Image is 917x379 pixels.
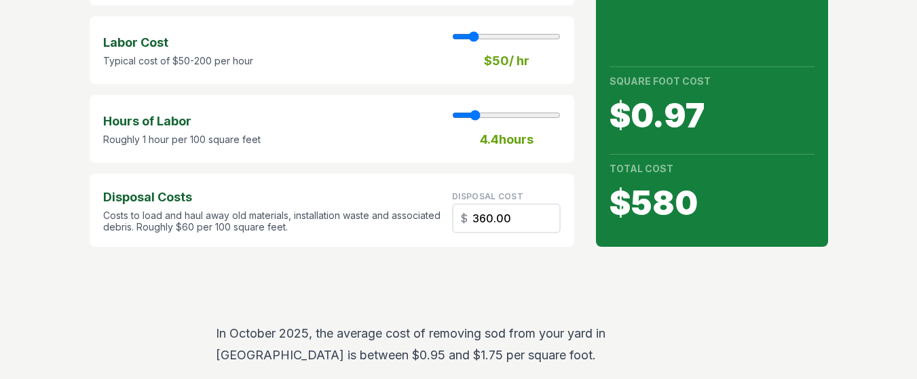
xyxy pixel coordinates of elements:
strong: Total Cost [610,163,673,174]
input: Square Feet [452,203,561,233]
span: $ 0.97 [610,100,814,132]
p: Costs to load and haul away old materials, installation waste and associated debris. Roughly $60 ... [103,210,442,233]
strong: $ 50 / hr [484,52,529,71]
strong: Square Foot Cost [610,75,711,87]
label: disposal cost [452,191,523,201]
strong: Hours of Labor [103,112,261,131]
span: $ 580 [610,187,814,220]
p: Typical cost of $50-200 per hour [103,55,253,67]
span: $ [460,210,468,226]
strong: 4.4 hours [480,130,534,149]
p: Roughly 1 hour per 100 square feet [103,134,261,146]
strong: Labor Cost [103,33,253,52]
p: In October 2025 , the average cost of removing sod from your yard in [GEOGRAPHIC_DATA] is between... [216,323,701,366]
strong: Disposal Costs [103,188,442,207]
